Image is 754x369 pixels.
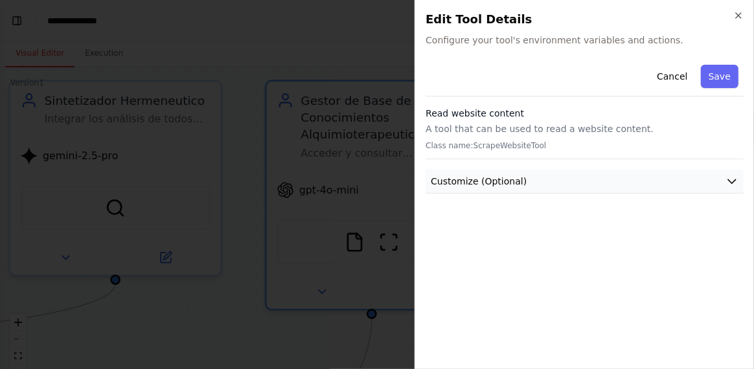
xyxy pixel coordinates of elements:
span: Customize (Optional) [431,175,527,188]
p: Class name: ScrapeWebsiteTool [426,140,744,151]
p: A tool that can be used to read a website content. [426,122,744,135]
h2: Edit Tool Details [426,10,744,28]
span: Configure your tool's environment variables and actions. [426,34,744,47]
button: Cancel [649,65,695,88]
h3: Read website content [426,107,744,120]
button: Save [701,65,738,88]
button: Customize (Optional) [426,170,744,194]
